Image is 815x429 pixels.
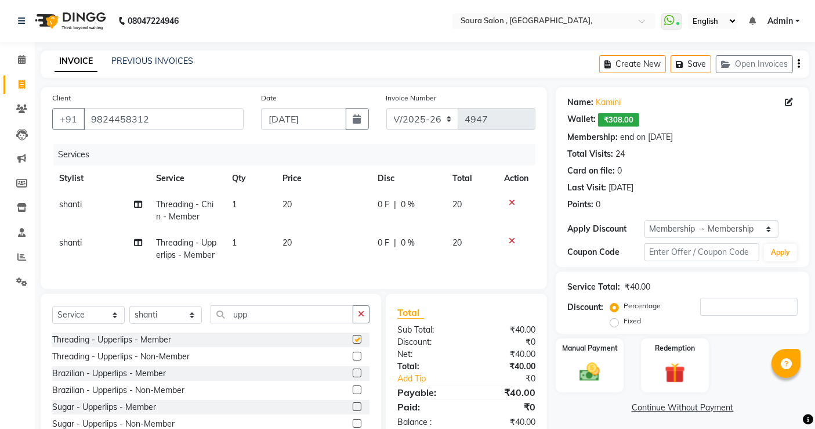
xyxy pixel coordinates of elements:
[52,93,71,103] label: Client
[211,305,353,323] input: Search or Scan
[567,301,603,313] div: Discount:
[567,281,620,293] div: Service Total:
[562,343,618,354] label: Manual Payment
[282,199,292,210] span: 20
[445,165,498,192] th: Total
[671,55,711,73] button: Save
[466,400,544,414] div: ₹0
[52,165,149,192] th: Stylist
[156,199,213,222] span: Threading - Chin - Member
[466,348,544,360] div: ₹40.00
[59,237,82,248] span: shanti
[567,113,596,127] div: Wallet:
[232,199,237,210] span: 1
[617,165,622,177] div: 0
[655,343,695,354] label: Redemption
[558,402,807,414] a: Continue Without Payment
[389,373,479,385] a: Add Tip
[466,385,544,399] div: ₹40.00
[716,55,793,73] button: Open Invoices
[52,351,190,363] div: Threading - Upperlips - Non-Member
[466,324,544,336] div: ₹40.00
[378,199,389,211] span: 0 F
[156,237,216,260] span: Threading - Upperlips - Member
[573,360,606,384] img: _cash.svg
[276,165,371,192] th: Price
[644,243,759,261] input: Enter Offer / Coupon Code
[624,316,641,326] label: Fixed
[52,367,166,380] div: Brazilian - Upperlips - Member
[282,237,292,248] span: 20
[389,400,466,414] div: Paid:
[111,56,193,66] a: PREVIOUS INVOICES
[567,199,593,211] div: Points:
[225,165,276,192] th: Qty
[452,199,462,210] span: 20
[480,373,545,385] div: ₹0
[55,51,97,72] a: INVOICE
[389,385,466,399] div: Payable:
[567,182,606,194] div: Last Visit:
[389,360,466,373] div: Total:
[466,336,544,348] div: ₹0
[394,237,396,249] span: |
[401,237,415,249] span: 0 %
[149,165,225,192] th: Service
[615,148,625,160] div: 24
[567,148,613,160] div: Total Visits:
[53,144,544,165] div: Services
[764,244,797,261] button: Apply
[261,93,277,103] label: Date
[599,55,666,73] button: Create New
[624,301,661,311] label: Percentage
[567,165,615,177] div: Card on file:
[567,96,593,109] div: Name:
[389,348,466,360] div: Net:
[466,416,544,428] div: ₹40.00
[59,199,82,210] span: shanti
[658,360,691,386] img: _gift.svg
[401,199,415,211] span: 0 %
[389,416,466,428] div: Balance :
[389,336,466,348] div: Discount:
[52,108,85,130] button: +91
[386,93,437,103] label: Invoice Number
[84,108,244,130] input: Search by Name/Mobile/Email/Code
[608,182,633,194] div: [DATE]
[371,165,445,192] th: Disc
[378,237,389,249] span: 0 F
[620,131,673,143] div: end on [DATE]
[232,237,237,248] span: 1
[128,5,179,37] b: 08047224946
[598,113,639,127] span: ₹308.00
[567,246,644,258] div: Coupon Code
[52,401,156,413] div: Sugar - Upperlips - Member
[397,307,424,319] span: Total
[596,199,600,211] div: 0
[567,223,644,235] div: Apply Discount
[389,324,466,336] div: Sub Total:
[394,199,396,211] span: |
[52,334,171,346] div: Threading - Upperlips - Member
[30,5,109,37] img: logo
[452,237,462,248] span: 20
[625,281,650,293] div: ₹40.00
[466,360,544,373] div: ₹40.00
[52,384,184,396] div: Brazilian - Upperlips - Non-Member
[497,165,535,192] th: Action
[596,96,621,109] a: Kamini
[767,15,793,27] span: Admin
[567,131,618,143] div: Membership:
